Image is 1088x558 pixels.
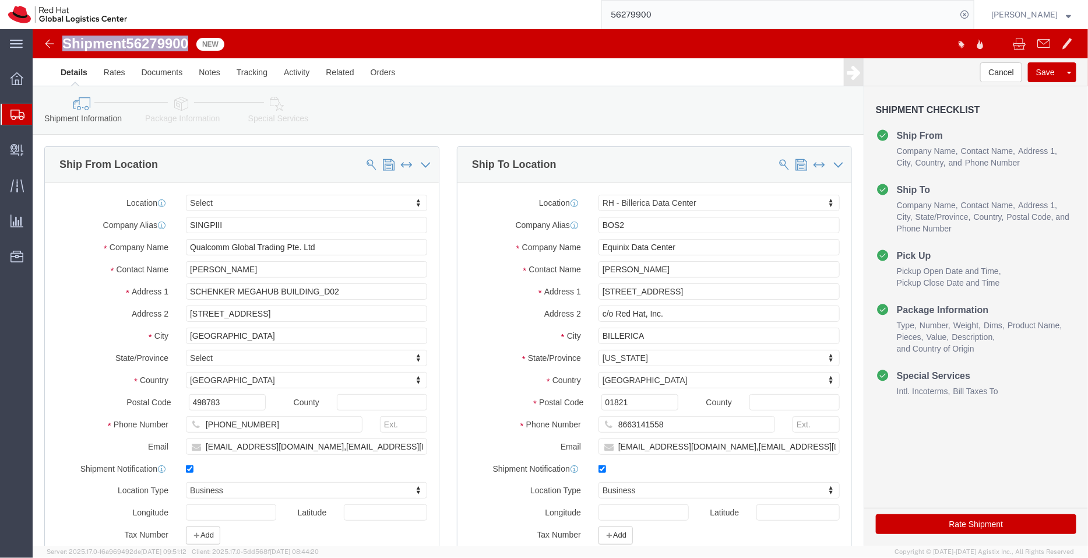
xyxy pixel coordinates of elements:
span: [DATE] 09:51:12 [141,548,186,555]
span: Pallav Sen Gupta [991,8,1058,21]
input: Search for shipment number, reference number [602,1,956,29]
span: Client: 2025.17.0-5dd568f [192,548,319,555]
span: Copyright © [DATE]-[DATE] Agistix Inc., All Rights Reserved [895,547,1074,557]
span: [DATE] 08:44:20 [270,548,319,555]
iframe: FS Legacy Container [33,29,1088,546]
span: Server: 2025.17.0-16a969492de [47,548,186,555]
img: logo [8,6,127,23]
button: [PERSON_NAME] [991,8,1072,22]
